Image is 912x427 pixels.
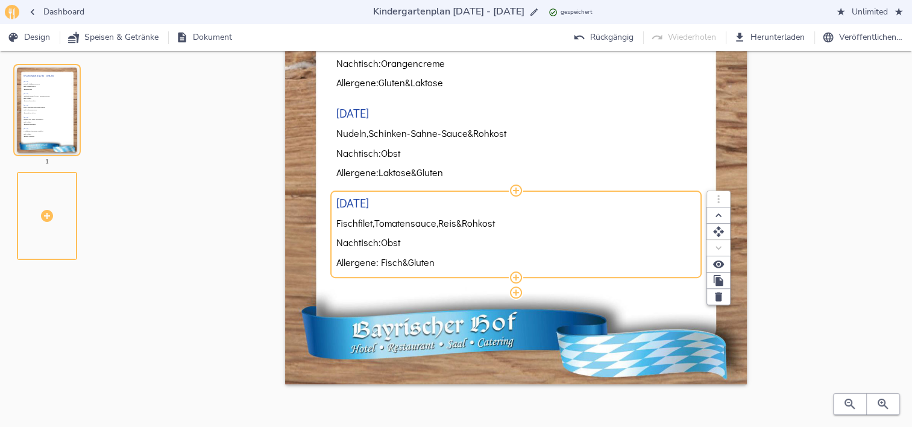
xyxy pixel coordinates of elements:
button: Modul hinzufügen [509,183,523,198]
svg: Zuletzt gespeichert: 07.10.2025 13:55 Uhr [549,8,558,17]
span: Gluten [379,77,405,88]
span: Herunterladen [736,30,805,45]
button: Herunterladen [731,27,810,49]
span: Orangencreme [381,58,445,69]
svg: Verschieben [712,226,725,238]
span: Schinken-Sahne-Sauce [368,128,468,139]
button: Modul hinzufügen [509,285,523,300]
span: Reis [438,218,456,229]
span: Nachtisch: [336,148,381,159]
span: Speisen & Getränke [70,30,159,45]
svg: Seite hinzufügen [40,209,54,223]
span: & [405,77,410,88]
span: Veröffentlichen… [825,30,902,45]
span: Nachtisch: [336,58,381,69]
span: Gluten [417,167,443,178]
svg: Zeigen / verbergen [712,258,725,270]
span: Dokument [178,30,232,45]
span: Obst [381,148,400,159]
button: Design [5,27,55,49]
span: Tomatensauce, [374,218,438,229]
button: Dashboard [24,1,89,24]
span: gespeichert [561,7,593,17]
div: [DATE]Fischfilet,Tomatensauce,Reis&RohkostNachtisch:ObstAllergene:Fisch&Gluten [336,187,696,277]
svg: Nach oben [712,209,725,221]
div: [DATE]Nudeln,Schinken-Sahne-Sauce&RohkostNachtisch:ObstAllergene:Laktose&Gluten [336,97,696,187]
button: Speisen & Getränke [65,27,163,49]
div: [DATE]SchweinegeschnetzeltesinRahm&SpätzleNachtisch:OrangencremeAllergene:Gluten&Laktose [336,7,696,97]
h3: [DATE] [336,196,369,209]
span: & [468,128,473,139]
button: Veröffentlichen… [820,27,907,49]
span: Obst [381,237,400,248]
div: Wochenplan [DATE] - [DATE][DATE]Geflügelfrikadelle,Gemüse&PüreeNachtisch:QuarkspeiseAllergene:Lak... [17,58,120,162]
button: Modul hinzufügen [509,270,523,285]
span: Allergene: [336,167,379,178]
span: Rohkost [473,128,506,139]
span: & [403,257,408,268]
span: Rückgängig [576,30,634,45]
button: Rückgängig [571,27,638,49]
span: Allergene: [336,257,379,268]
span: Fisch [381,257,403,268]
span: Nachtisch: [336,237,381,248]
span: Nudeln, [336,128,368,139]
span: Rohkost [462,218,495,229]
span: Gluten [408,257,435,268]
span: Unlimited [837,5,902,20]
span: Laktose [410,77,443,88]
svg: Löschen [712,291,725,303]
span: & [456,218,462,229]
span: Laktose [379,167,411,178]
button: Dokument [174,27,237,49]
svg: Duplizieren [712,274,725,286]
span: Design [10,30,50,45]
button: Unlimited [832,1,907,24]
span: & [411,167,417,178]
span: Allergene: [336,77,379,88]
input: … [371,4,527,20]
h3: [DATE] [336,106,369,119]
span: Dashboard [29,5,84,20]
span: Fischfilet, [336,218,374,229]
